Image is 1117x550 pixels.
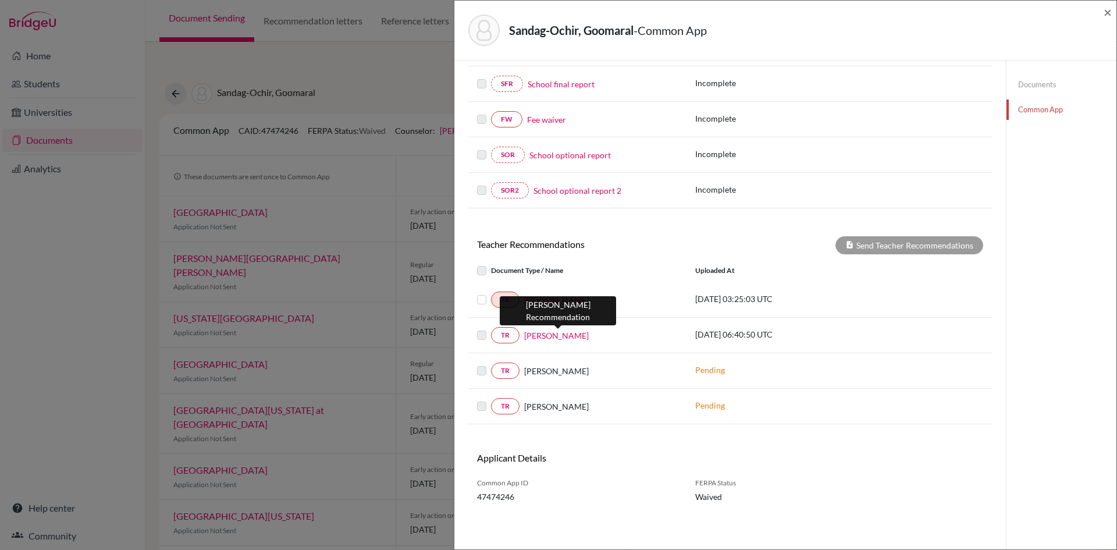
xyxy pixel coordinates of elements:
span: × [1104,3,1112,20]
a: TR [491,398,520,414]
a: TR [491,363,520,379]
a: Documents [1006,74,1116,95]
span: FERPA Status [695,478,809,488]
p: Pending [695,399,852,411]
p: Incomplete [695,77,815,89]
button: Close [1104,5,1112,19]
a: School final report [528,78,595,90]
a: School optional report 2 [533,184,621,197]
a: TR [491,292,520,308]
div: Document Type / Name [468,264,686,278]
p: Incomplete [695,183,815,196]
h6: Teacher Recommendations [468,239,730,250]
p: Incomplete [695,148,815,160]
p: [DATE] 06:40:50 UTC [695,328,852,340]
p: Incomplete [695,112,815,125]
a: Fee waiver [527,113,566,126]
span: Common App ID [477,478,678,488]
strong: Sandag-Ochir, Goomaral [509,23,634,37]
span: [PERSON_NAME] [524,400,589,413]
div: Uploaded at [686,264,861,278]
h6: Applicant Details [477,452,721,463]
a: Common App [1006,100,1116,120]
a: SOR2 [491,182,529,198]
span: Waived [695,491,809,503]
a: FW [491,111,522,127]
span: [PERSON_NAME] [524,365,589,377]
a: School optional report [529,149,611,161]
p: [DATE] 03:25:03 UTC [695,293,852,305]
span: 47474246 [477,491,678,503]
p: Pending [695,364,852,376]
a: SFR [491,76,523,92]
div: Send Teacher Recommendations [835,236,983,254]
a: SOR [491,147,525,163]
div: [PERSON_NAME] Recommendation [500,296,616,325]
a: TR [491,327,520,343]
span: - Common App [634,23,707,37]
a: [PERSON_NAME] [524,329,589,342]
